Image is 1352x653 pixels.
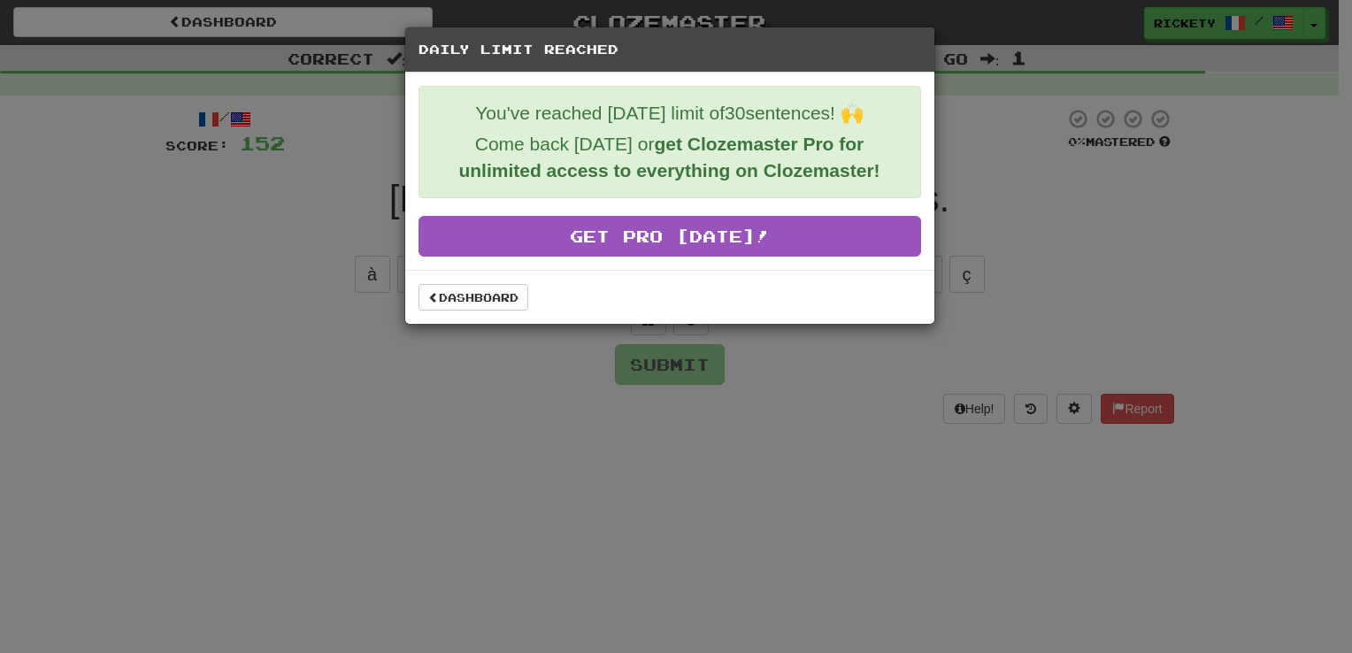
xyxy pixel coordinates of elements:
[419,284,528,311] a: Dashboard
[433,100,907,127] p: You've reached [DATE] limit of 30 sentences! 🙌
[433,131,907,184] p: Come back [DATE] or
[458,134,880,181] strong: get Clozemaster Pro for unlimited access to everything on Clozemaster!
[419,216,921,257] a: Get Pro [DATE]!
[419,41,921,58] h5: Daily Limit Reached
